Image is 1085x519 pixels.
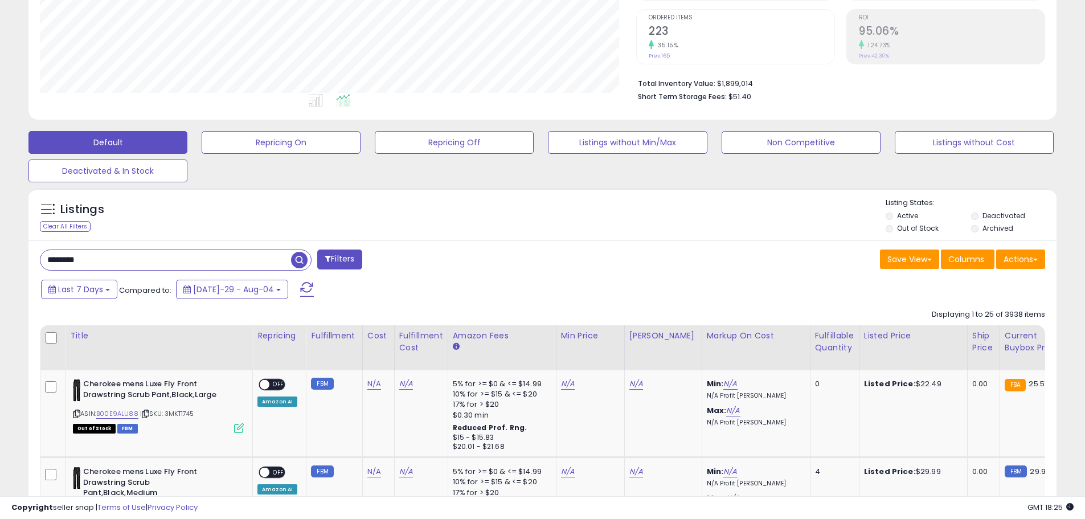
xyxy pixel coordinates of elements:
[119,285,171,296] span: Compared to:
[453,467,547,477] div: 5% for >= $0 & <= $14.99
[453,433,547,443] div: $15 - $15.83
[722,131,881,154] button: Non Competitive
[548,131,707,154] button: Listings without Min/Max
[269,380,288,390] span: OFF
[70,330,248,342] div: Title
[41,280,117,299] button: Last 7 Days
[638,76,1037,89] li: $1,899,014
[815,379,850,389] div: 0
[453,423,527,432] b: Reduced Prof. Rng.
[453,410,547,420] div: $0.30 min
[864,379,959,389] div: $22.49
[649,24,834,40] h2: 223
[982,211,1025,220] label: Deactivated
[73,379,80,402] img: 317RJAbIN9L._SL40_.jpg
[40,221,91,232] div: Clear All Filters
[73,379,244,432] div: ASIN:
[257,330,301,342] div: Repricing
[948,254,984,265] span: Columns
[886,198,1057,209] p: Listing States:
[726,405,740,416] a: N/A
[707,330,805,342] div: Markup on Cost
[1027,502,1074,513] span: 2025-08-12 18:25 GMT
[638,92,727,101] b: Short Term Storage Fees:
[864,330,963,342] div: Listed Price
[367,330,390,342] div: Cost
[453,342,460,352] small: Amazon Fees.
[269,468,288,477] span: OFF
[864,467,959,477] div: $29.99
[311,330,357,342] div: Fulfillment
[73,467,80,489] img: 317RJAbIN9L._SL40_.jpg
[707,392,801,400] p: N/A Profit [PERSON_NAME]
[707,378,724,389] b: Min:
[897,223,939,233] label: Out of Stock
[28,131,187,154] button: Default
[859,15,1045,21] span: ROI
[723,378,737,390] a: N/A
[629,330,697,342] div: [PERSON_NAME]
[1005,465,1027,477] small: FBM
[1005,330,1063,354] div: Current Buybox Price
[97,502,146,513] a: Terms of Use
[375,131,534,154] button: Repricing Off
[83,467,222,501] b: Cherokee mens Luxe Fly Front Drawstring Scrub Pant,Black,Medium
[1005,379,1026,391] small: FBA
[83,379,222,403] b: Cherokee mens Luxe Fly Front Drawstring Scrub Pant,Black,Large
[629,378,643,390] a: N/A
[317,250,362,269] button: Filters
[117,424,138,434] span: FBM
[28,160,187,182] button: Deactivated & In Stock
[453,442,547,452] div: $20.01 - $21.68
[257,484,297,495] div: Amazon AI
[399,330,443,354] div: Fulfillment Cost
[148,502,198,513] a: Privacy Policy
[972,379,991,389] div: 0.00
[996,250,1045,269] button: Actions
[649,52,670,59] small: Prev: 165
[707,419,801,427] p: N/A Profit [PERSON_NAME]
[453,477,547,487] div: 10% for >= $15 & <= $20
[202,131,361,154] button: Repricing On
[453,399,547,410] div: 17% for > $20
[859,24,1045,40] h2: 95.06%
[1030,466,1050,477] span: 29.99
[972,467,991,477] div: 0.00
[257,397,297,407] div: Amazon AI
[561,378,575,390] a: N/A
[140,409,194,418] span: | SKU: 3MKT1745
[707,466,724,477] b: Min:
[629,466,643,477] a: N/A
[864,378,916,389] b: Listed Price:
[193,284,274,295] span: [DATE]-29 - Aug-04
[880,250,939,269] button: Save View
[311,465,333,477] small: FBM
[815,467,850,477] div: 4
[11,502,53,513] strong: Copyright
[561,466,575,477] a: N/A
[311,378,333,390] small: FBM
[707,405,727,416] b: Max:
[972,330,995,354] div: Ship Price
[702,325,810,370] th: The percentage added to the cost of goods (COGS) that forms the calculator for Min & Max prices.
[453,389,547,399] div: 10% for >= $15 & <= $20
[96,409,138,419] a: B00E9ALU88
[58,284,103,295] span: Last 7 Days
[864,466,916,477] b: Listed Price:
[723,466,737,477] a: N/A
[367,378,381,390] a: N/A
[728,91,751,102] span: $51.40
[649,15,834,21] span: Ordered Items
[707,480,801,488] p: N/A Profit [PERSON_NAME]
[453,379,547,389] div: 5% for >= $0 & <= $14.99
[11,502,198,513] div: seller snap | |
[638,79,715,88] b: Total Inventory Value:
[932,309,1045,320] div: Displaying 1 to 25 of 3938 items
[864,41,891,50] small: 124.73%
[399,378,413,390] a: N/A
[1029,378,1047,389] span: 25.51
[982,223,1013,233] label: Archived
[941,250,994,269] button: Columns
[399,466,413,477] a: N/A
[815,330,854,354] div: Fulfillable Quantity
